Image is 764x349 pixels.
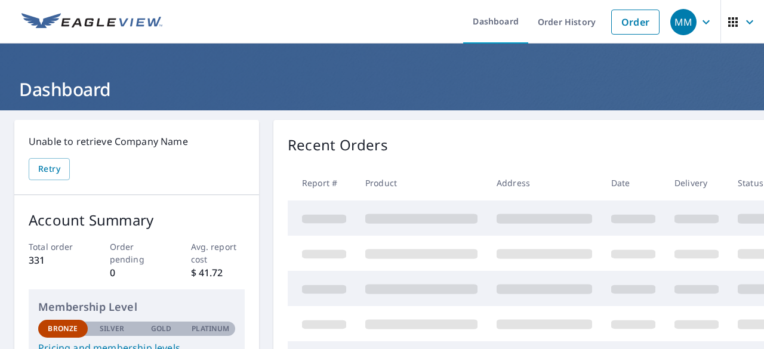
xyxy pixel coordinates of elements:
[38,162,60,177] span: Retry
[110,240,164,265] p: Order pending
[356,165,487,200] th: Product
[29,253,83,267] p: 331
[670,9,697,35] div: MM
[487,165,602,200] th: Address
[191,265,245,280] p: $ 41.72
[191,240,245,265] p: Avg. report cost
[21,13,162,31] img: EV Logo
[29,134,245,149] p: Unable to retrieve Company Name
[192,323,229,334] p: Platinum
[14,77,750,101] h1: Dashboard
[665,165,728,200] th: Delivery
[100,323,125,334] p: Silver
[611,10,660,35] a: Order
[151,323,171,334] p: Gold
[602,165,665,200] th: Date
[29,158,70,180] button: Retry
[288,134,388,156] p: Recent Orders
[48,323,78,334] p: Bronze
[38,299,235,315] p: Membership Level
[288,165,356,200] th: Report #
[110,265,164,280] p: 0
[29,240,83,253] p: Total order
[29,209,245,231] p: Account Summary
